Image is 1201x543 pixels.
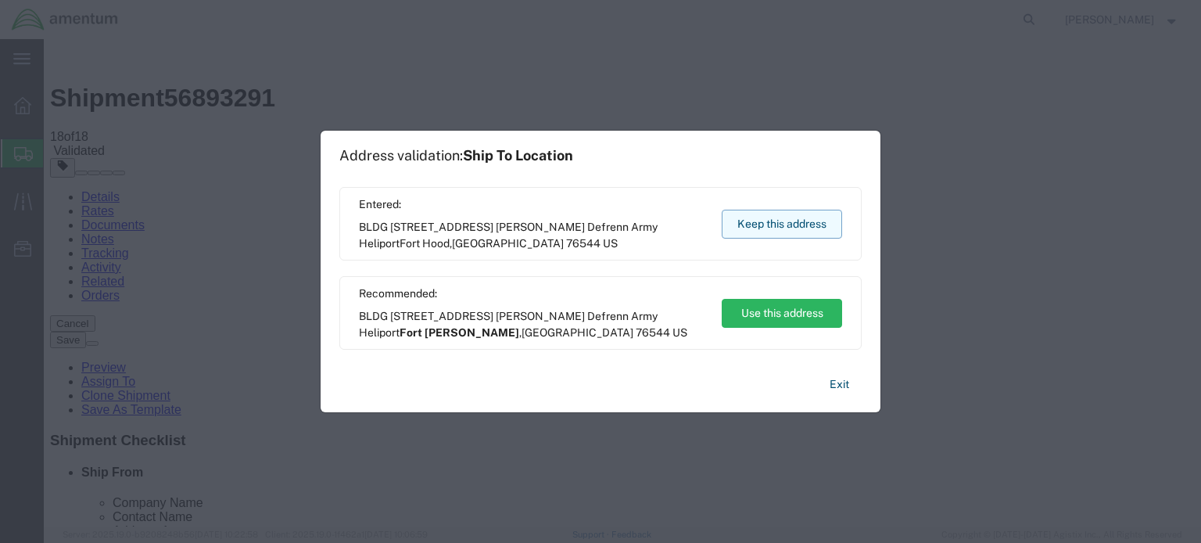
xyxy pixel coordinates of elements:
[603,237,618,250] span: US
[817,371,862,398] button: Exit
[636,326,670,339] span: 76544
[400,237,450,250] span: Fort Hood
[359,308,707,341] span: BLDG [STREET_ADDRESS] [PERSON_NAME] Defrenn Army Heliport ,
[672,326,687,339] span: US
[452,237,564,250] span: [GEOGRAPHIC_DATA]
[359,219,707,252] span: BLDG [STREET_ADDRESS] [PERSON_NAME] Defrenn Army Heliport ,
[359,196,707,213] span: Entered:
[522,326,633,339] span: [GEOGRAPHIC_DATA]
[722,299,842,328] button: Use this address
[566,237,600,250] span: 76544
[400,326,519,339] span: Fort [PERSON_NAME]
[359,286,707,302] span: Recommended:
[339,147,573,164] h1: Address validation:
[722,210,842,239] button: Keep this address
[463,147,573,164] span: Ship To Location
